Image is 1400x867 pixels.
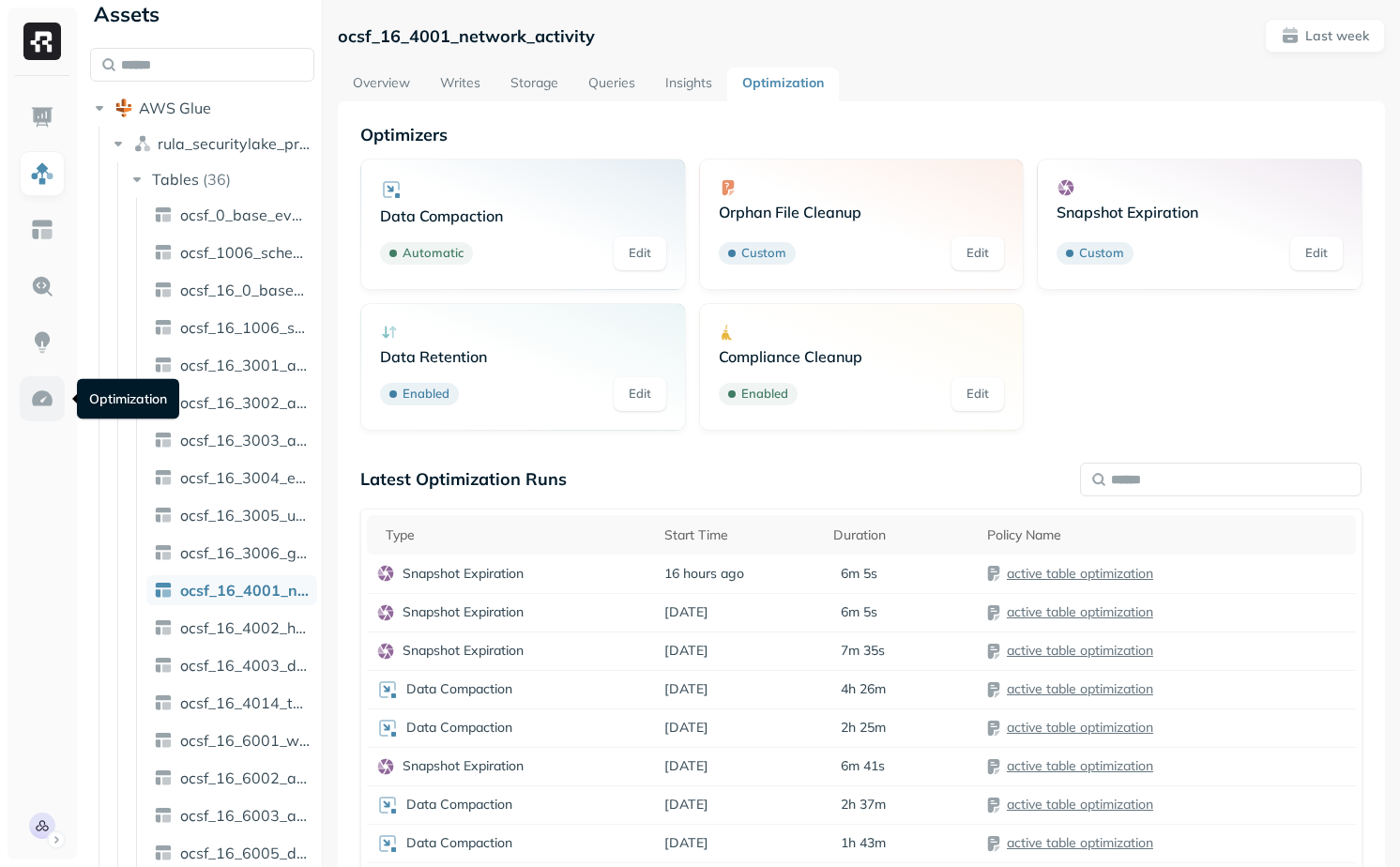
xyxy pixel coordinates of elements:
[154,806,173,825] img: table
[1305,27,1369,45] p: Last week
[154,431,173,449] img: table
[741,244,786,263] p: Custom
[406,834,512,852] p: Data Compaction
[180,581,310,600] span: ocsf_16_4001_network_activity
[146,538,317,568] a: ocsf_16_3006_group_management
[406,796,512,814] p: Data Compaction
[146,312,317,342] a: ocsf_16_1006_scheduled_job_activity
[180,543,310,562] span: ocsf_16_3006_group_management
[203,170,231,189] p: ( 36 )
[146,350,317,380] a: ocsf_16_3001_account_change
[154,693,173,712] img: table
[338,68,425,101] a: Overview
[154,581,173,600] img: table
[360,468,567,490] p: Latest Optimization Runs
[146,575,317,605] a: ocsf_16_4001_network_activity
[403,385,449,403] p: Enabled
[180,731,310,750] span: ocsf_16_6001_web_resources_activity
[664,603,708,621] span: [DATE]
[403,565,524,583] p: Snapshot Expiration
[1007,680,1153,697] a: active table optimization
[403,244,464,263] p: Automatic
[146,237,317,267] a: ocsf_1006_scheduled_job_activity
[719,203,1005,221] p: Orphan File Cleanup
[30,387,54,411] img: Optimization
[146,463,317,493] a: ocsf_16_3004_entity_management
[180,281,310,299] span: ocsf_16_0_base_event
[380,347,666,366] p: Data Retention
[841,834,886,852] p: 1h 43m
[650,68,727,101] a: Insights
[30,330,54,355] img: Insights
[90,93,314,123] button: AWS Glue
[664,796,708,814] span: [DATE]
[406,680,512,698] p: Data Compaction
[30,218,54,242] img: Asset Explorer
[77,379,179,419] div: Optimization
[30,274,54,298] img: Query Explorer
[180,318,310,337] span: ocsf_16_1006_scheduled_job_activity
[841,603,877,621] p: 6m 5s
[154,468,173,487] img: table
[180,693,310,712] span: ocsf_16_4014_tunnel_activity
[987,526,1347,544] div: Policy Name
[154,243,173,262] img: table
[1007,757,1153,774] a: active table optimization
[146,500,317,530] a: ocsf_16_3005_user_access
[180,393,310,412] span: ocsf_16_3002_authentication
[1290,236,1343,270] a: Edit
[180,431,310,449] span: ocsf_16_3003_authorize_session
[1007,719,1153,736] a: active table optimization
[403,603,524,621] p: Snapshot Expiration
[154,356,173,374] img: table
[180,356,310,374] span: ocsf_16_3001_account_change
[180,243,310,262] span: ocsf_1006_scheduled_job_activity
[154,205,173,224] img: table
[573,68,650,101] a: Queries
[664,565,744,583] span: 16 hours ago
[30,161,54,186] img: Assets
[146,725,317,755] a: ocsf_16_6001_web_resources_activity
[951,236,1004,270] a: Edit
[841,565,877,583] p: 6m 5s
[664,642,708,660] span: [DATE]
[495,68,573,101] a: Storage
[1079,244,1124,263] p: Custom
[403,757,524,775] p: Snapshot Expiration
[180,844,310,862] span: ocsf_16_6005_datastore_activity
[664,834,708,852] span: [DATE]
[180,768,310,787] span: ocsf_16_6002_application_lifecycle
[154,768,173,787] img: table
[154,506,173,525] img: table
[841,757,885,775] p: 6m 41s
[180,205,310,224] span: ocsf_0_base_event
[664,757,708,775] span: [DATE]
[425,68,495,101] a: Writes
[146,200,317,230] a: ocsf_0_base_event
[1007,642,1153,659] a: active table optimization
[109,129,315,159] button: rula_securitylake_prod
[154,543,173,562] img: table
[154,731,173,750] img: table
[146,613,317,643] a: ocsf_16_4002_http_activity
[180,468,310,487] span: ocsf_16_3004_entity_management
[154,318,173,337] img: table
[741,385,788,403] p: Enabled
[664,680,708,698] span: [DATE]
[146,800,317,830] a: ocsf_16_6003_api_activity
[727,68,839,101] a: Optimization
[154,656,173,675] img: table
[154,281,173,299] img: table
[833,526,968,544] div: Duration
[664,719,708,737] span: [DATE]
[719,347,1005,366] p: Compliance Cleanup
[386,526,646,544] div: Type
[146,650,317,680] a: ocsf_16_4003_dns_activity
[146,275,317,305] a: ocsf_16_0_base_event
[664,526,814,544] div: Start Time
[841,719,886,737] p: 2h 25m
[360,124,1362,145] p: Optimizers
[23,23,61,60] img: Ryft
[146,763,317,793] a: ocsf_16_6002_application_lifecycle
[29,813,55,839] img: Rula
